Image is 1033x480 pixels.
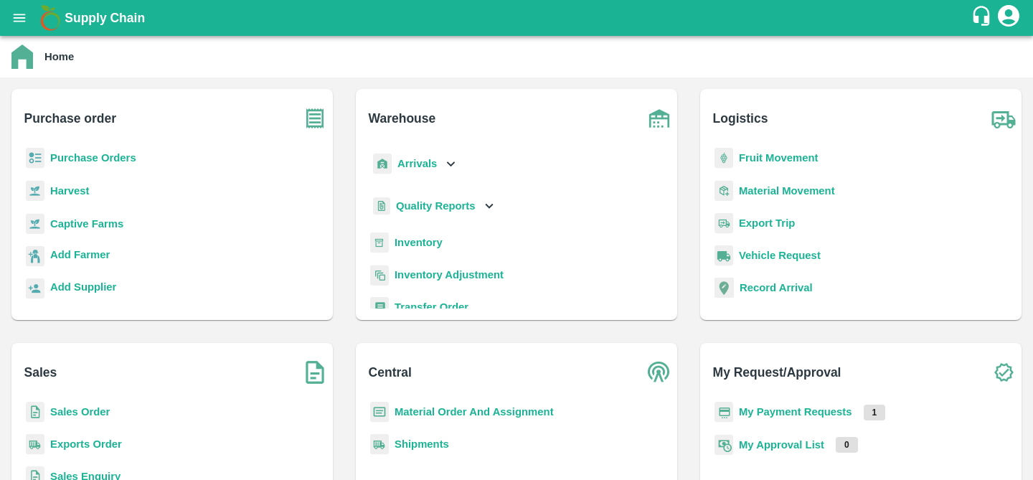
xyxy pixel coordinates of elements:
[986,100,1022,136] img: truck
[996,3,1022,33] div: account of current user
[65,11,145,25] b: Supply Chain
[50,249,110,260] b: Add Farmer
[397,158,437,169] b: Arrivals
[44,51,74,62] b: Home
[297,100,333,136] img: purchase
[739,217,795,229] a: Export Trip
[713,362,841,382] b: My Request/Approval
[395,438,449,450] a: Shipments
[26,148,44,169] img: reciept
[3,1,36,34] button: open drawer
[714,245,733,266] img: vehicle
[370,232,389,253] img: whInventory
[986,354,1022,390] img: check
[714,148,733,169] img: fruit
[50,438,122,450] a: Exports Order
[713,108,768,128] b: Logistics
[373,154,392,174] img: whArrival
[370,148,459,180] div: Arrivals
[714,434,733,456] img: approval
[50,218,123,230] a: Captive Farms
[739,185,835,197] a: Material Movement
[26,213,44,235] img: harvest
[11,44,33,69] img: home
[395,269,504,281] a: Inventory Adjustment
[370,402,389,423] img: centralMaterial
[26,434,44,455] img: shipments
[373,197,390,215] img: qualityReport
[396,200,476,212] b: Quality Reports
[50,247,110,266] a: Add Farmer
[50,281,116,293] b: Add Supplier
[739,439,824,451] a: My Approval List
[50,185,89,197] a: Harvest
[714,402,733,423] img: payment
[26,180,44,202] img: harvest
[36,4,65,32] img: logo
[971,5,996,31] div: customer-support
[395,237,443,248] a: Inventory
[370,297,389,318] img: whTransfer
[739,406,852,418] a: My Payment Requests
[24,108,116,128] b: Purchase order
[739,152,819,164] a: Fruit Movement
[395,301,468,313] a: Transfer Order
[50,152,136,164] a: Purchase Orders
[739,250,821,261] a: Vehicle Request
[370,265,389,286] img: inventory
[369,362,412,382] b: Central
[26,402,44,423] img: sales
[864,405,886,420] p: 1
[370,434,389,455] img: shipments
[26,246,44,267] img: farmer
[714,278,734,298] img: recordArrival
[370,192,497,221] div: Quality Reports
[395,406,554,418] a: Material Order And Assignment
[641,354,677,390] img: central
[740,282,813,293] a: Record Arrival
[297,354,333,390] img: soSales
[50,279,116,298] a: Add Supplier
[50,406,110,418] a: Sales Order
[65,8,971,28] a: Supply Chain
[714,213,733,234] img: delivery
[641,100,677,136] img: warehouse
[26,278,44,299] img: supplier
[714,180,733,202] img: material
[24,362,57,382] b: Sales
[369,108,436,128] b: Warehouse
[836,437,858,453] p: 0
